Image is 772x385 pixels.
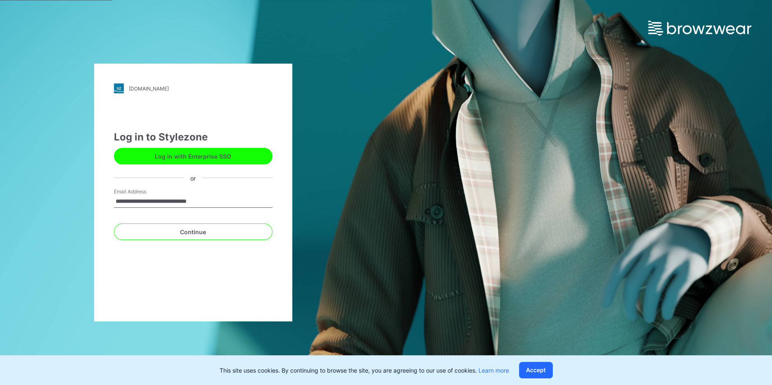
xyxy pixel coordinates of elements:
label: Email Address [114,188,172,195]
div: or [184,173,202,182]
img: stylezone-logo.562084cfcfab977791bfbf7441f1a819.svg [114,83,124,93]
button: Log in with Enterprise SSO [114,148,272,164]
a: Learn more [478,367,509,374]
a: [DOMAIN_NAME] [114,83,272,93]
div: [DOMAIN_NAME] [129,86,169,92]
img: browzwear-logo.e42bd6dac1945053ebaf764b6aa21510.svg [648,21,751,36]
button: Continue [114,223,272,240]
div: Log in to Stylezone [114,130,272,145]
p: This site uses cookies. By continuing to browse the site, you are agreeing to our use of cookies. [220,366,509,375]
button: Accept [519,362,553,378]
